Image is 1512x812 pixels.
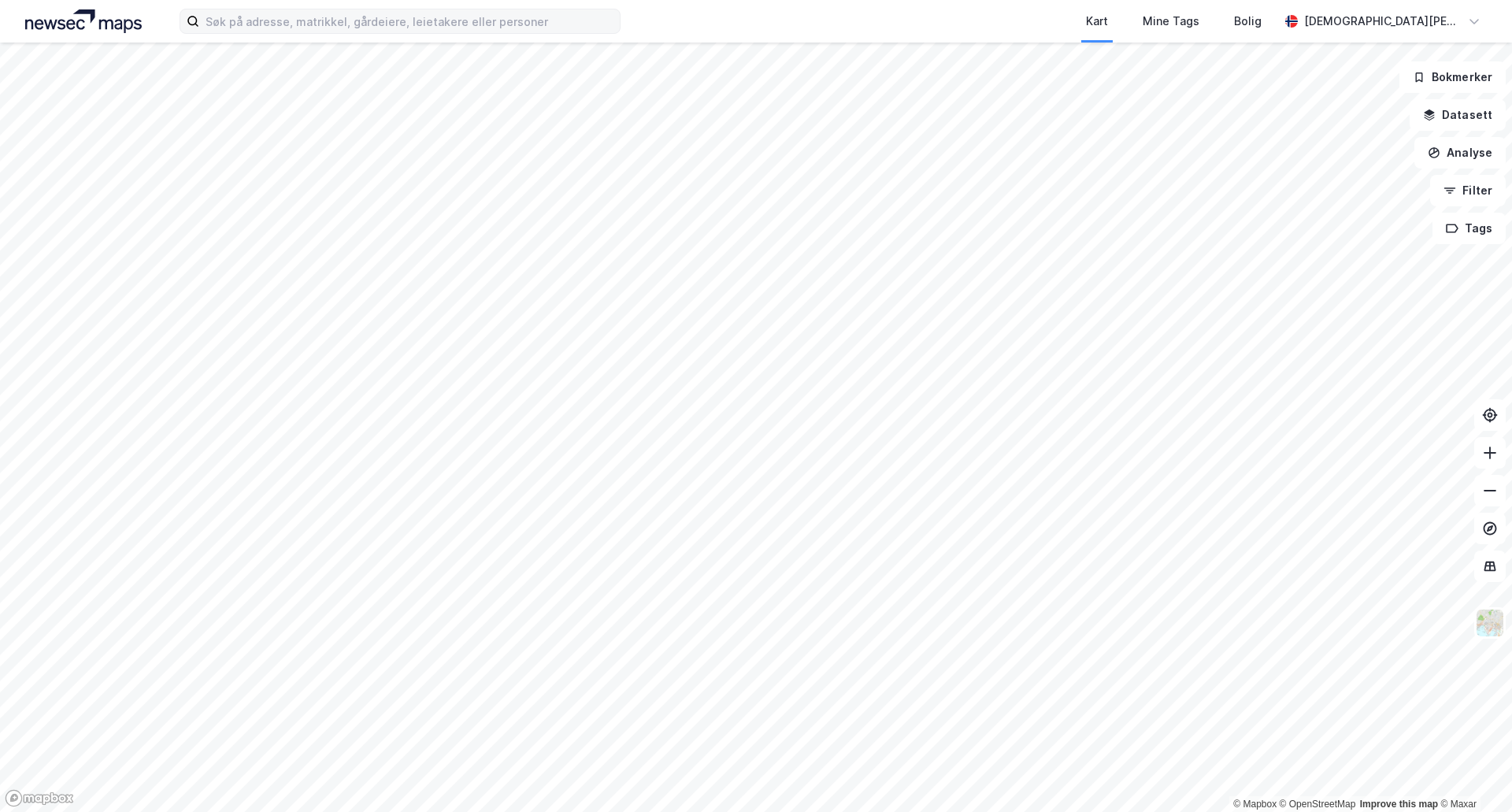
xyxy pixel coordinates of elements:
[1280,799,1356,810] a: OpenStreetMap
[1430,175,1506,206] button: Filter
[1360,799,1438,810] a: Improve this map
[1433,736,1512,812] div: Kontrollprogram for chat
[5,789,74,807] a: Mapbox homepage
[199,9,620,33] input: Søk på adresse, matrikkel, gårdeiere, leietakere eller personer
[1304,12,1462,31] div: [DEMOGRAPHIC_DATA][PERSON_NAME]
[25,9,142,33] img: logo.a4113a55bc3d86da70a041830d287a7e.svg
[1414,137,1506,169] button: Analyse
[1143,12,1199,31] div: Mine Tags
[1399,61,1506,93] button: Bokmerker
[1433,736,1512,812] iframe: Chat Widget
[1233,799,1277,810] a: Mapbox
[1475,608,1505,638] img: Z
[1432,213,1506,244] button: Tags
[1086,12,1108,31] div: Kart
[1410,99,1506,131] button: Datasett
[1234,12,1262,31] div: Bolig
